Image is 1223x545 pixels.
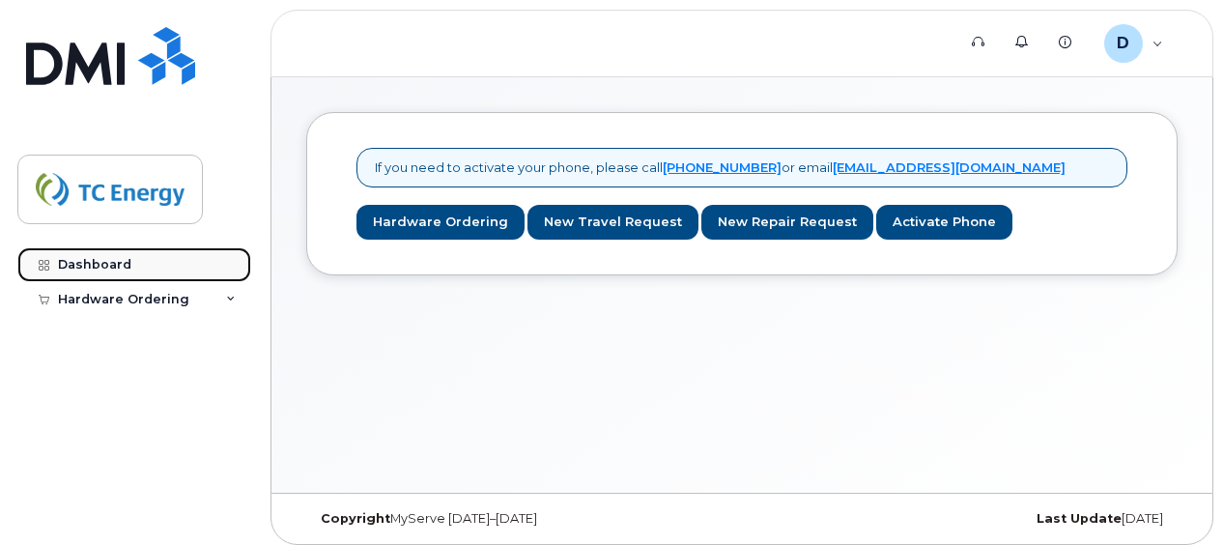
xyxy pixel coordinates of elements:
a: New Repair Request [701,205,873,241]
div: MyServe [DATE]–[DATE] [306,511,597,527]
p: If you need to activate your phone, please call or email [375,158,1066,177]
a: Hardware Ordering [356,205,525,241]
div: [DATE] [887,511,1178,527]
a: [PHONE_NUMBER] [663,159,782,175]
iframe: Messenger Launcher [1139,461,1209,531]
a: [EMAIL_ADDRESS][DOMAIN_NAME] [833,159,1066,175]
a: New Travel Request [527,205,698,241]
a: Activate Phone [876,205,1012,241]
strong: Copyright [321,511,390,526]
strong: Last Update [1037,511,1122,526]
